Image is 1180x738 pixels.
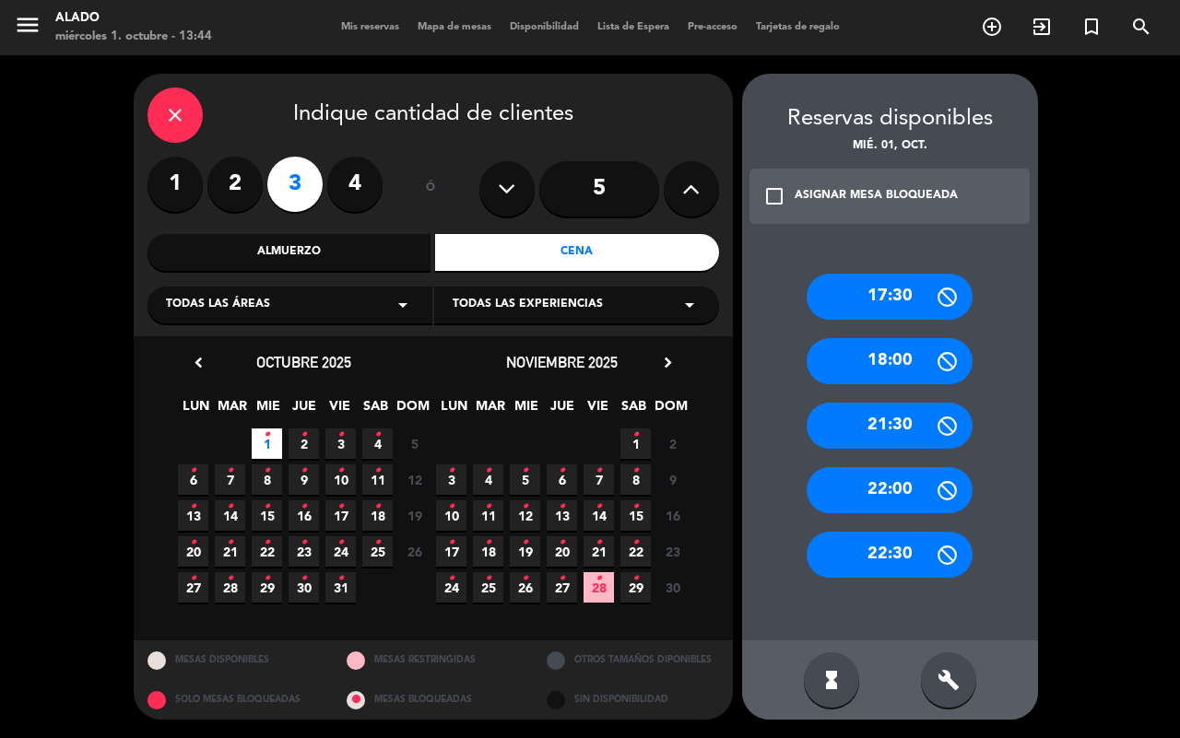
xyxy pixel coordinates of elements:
[215,464,245,495] span: 7
[14,11,41,39] i: menu
[396,395,427,426] span: DOM
[632,456,639,486] i: •
[337,564,344,593] i: •
[362,428,393,459] span: 4
[181,395,211,426] span: LUN
[164,104,186,126] i: close
[547,500,577,531] span: 13
[374,528,381,557] i: •
[473,536,503,567] span: 18
[522,564,528,593] i: •
[337,528,344,557] i: •
[510,464,540,495] span: 5
[337,420,344,450] i: •
[620,464,651,495] span: 8
[632,420,639,450] i: •
[657,464,688,495] span: 9
[584,572,614,603] span: 28
[301,492,307,521] i: •
[678,294,701,316] i: arrow_drop_down
[436,500,466,531] span: 10
[807,532,973,578] div: 22:30
[547,572,577,603] span: 27
[511,395,541,426] span: MIE
[657,572,688,603] span: 30
[448,564,454,593] i: •
[362,536,393,567] span: 25
[289,464,319,495] span: 9
[325,572,356,603] span: 31
[485,564,491,593] i: •
[747,22,849,32] span: Tarjetas de regalo
[588,22,678,32] span: Lista de Espera
[190,456,196,486] i: •
[134,640,334,680] div: MESAS DISPONIBLES
[252,500,282,531] span: 15
[301,456,307,486] i: •
[215,500,245,531] span: 14
[807,338,973,384] div: 18:00
[55,28,212,46] div: miércoles 1. octubre - 13:44
[583,395,613,426] span: VIE
[439,395,469,426] span: LUN
[178,464,208,495] span: 6
[134,680,334,720] div: SOLO MESAS BLOQUEADAS
[584,536,614,567] span: 21
[559,456,565,486] i: •
[252,536,282,567] span: 22
[325,464,356,495] span: 10
[448,528,454,557] i: •
[547,536,577,567] span: 20
[658,353,678,372] i: chevron_right
[264,456,270,486] i: •
[435,234,719,271] div: Cena
[820,669,843,691] i: hourglass_full
[1031,16,1053,38] i: exit_to_app
[362,500,393,531] span: 18
[227,564,233,593] i: •
[436,536,466,567] span: 17
[678,22,747,32] span: Pre-acceso
[190,564,196,593] i: •
[807,467,973,513] div: 22:00
[938,669,960,691] i: build
[584,464,614,495] span: 7
[795,187,958,205] div: ASIGNAR MESA BLOQUEADA
[301,420,307,450] i: •
[217,395,247,426] span: MAR
[333,640,533,680] div: MESAS RESTRINGIDAS
[264,492,270,521] i: •
[657,428,688,459] span: 2
[485,528,491,557] i: •
[485,492,491,521] i: •
[333,680,533,720] div: MESAS BLOQUEADAS
[506,353,618,371] span: noviembre 2025
[264,564,270,593] i: •
[332,22,408,32] span: Mis reservas
[632,564,639,593] i: •
[473,464,503,495] span: 4
[522,456,528,486] i: •
[324,395,355,426] span: VIE
[547,464,577,495] span: 6
[252,464,282,495] span: 8
[337,492,344,521] i: •
[522,528,528,557] i: •
[227,492,233,521] i: •
[485,456,491,486] i: •
[559,528,565,557] i: •
[619,395,649,426] span: SAB
[657,536,688,567] span: 23
[147,157,203,212] label: 1
[401,157,461,221] div: ó
[227,528,233,557] i: •
[147,234,431,271] div: Almuerzo
[501,22,588,32] span: Disponibilidad
[399,428,430,459] span: 5
[289,500,319,531] span: 16
[399,500,430,531] span: 19
[657,500,688,531] span: 16
[178,536,208,567] span: 20
[289,428,319,459] span: 2
[227,456,233,486] i: •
